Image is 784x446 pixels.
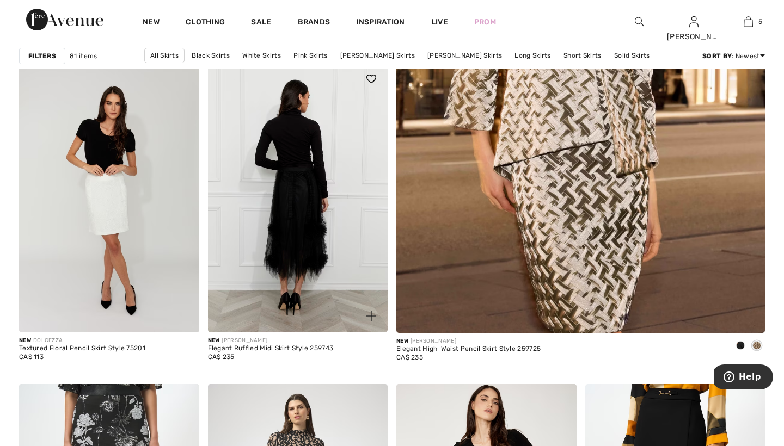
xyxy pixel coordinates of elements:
a: Black Skirts [186,48,235,63]
a: Brands [298,17,330,29]
div: Elegant Ruffled Midi Skirt Style 259743 [208,345,334,352]
a: Sale [251,17,271,29]
a: [PERSON_NAME] Skirts [422,48,507,63]
a: New [143,17,160,29]
div: [PERSON_NAME] [208,337,334,345]
iframe: Opens a widget where you can find more information [714,364,773,392]
a: [PERSON_NAME] Skirts [335,48,420,63]
span: CA$ 235 [208,353,235,361]
a: Prom [474,16,496,28]
span: New [208,337,220,344]
a: All Skirts [144,48,185,63]
div: [PERSON_NAME] [396,337,541,345]
span: New [19,337,31,344]
a: Long Skirts [509,48,556,63]
a: Short Skirts [558,48,607,63]
span: 81 items [70,51,97,61]
a: 5 [721,15,775,28]
div: : Newest [702,51,765,61]
div: Textured Floral Pencil Skirt Style 75201 [19,345,145,352]
strong: Sort By [702,52,732,60]
span: CA$ 235 [396,354,423,361]
a: Clothing [186,17,225,29]
img: 1ère Avenue [26,9,103,30]
img: plus_v2.svg [366,311,376,321]
img: My Info [689,15,699,28]
img: search the website [635,15,644,28]
a: White Skirts [237,48,286,63]
div: Antique gold [749,337,765,355]
span: New [396,338,408,344]
span: CA$ 113 [19,353,44,361]
a: Solid Skirts [609,48,656,63]
a: Elegant Ruffled Midi Skirt Style 259743. Black [208,63,388,332]
span: Inspiration [356,17,405,29]
img: My Bag [744,15,753,28]
strong: Filters [28,51,56,61]
div: DOLCEZZA [19,337,145,345]
span: 5 [758,17,762,27]
div: Elegant High-Waist Pencil Skirt Style 259725 [396,345,541,353]
img: heart_black_full.svg [366,75,376,83]
img: Textured Floral Pencil Skirt Style 75201. Off-white [19,63,199,332]
a: Sign In [689,16,699,27]
a: Pink Skirts [288,48,333,63]
div: [PERSON_NAME] [667,31,720,42]
a: Live [431,16,448,28]
div: Black [732,337,749,355]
